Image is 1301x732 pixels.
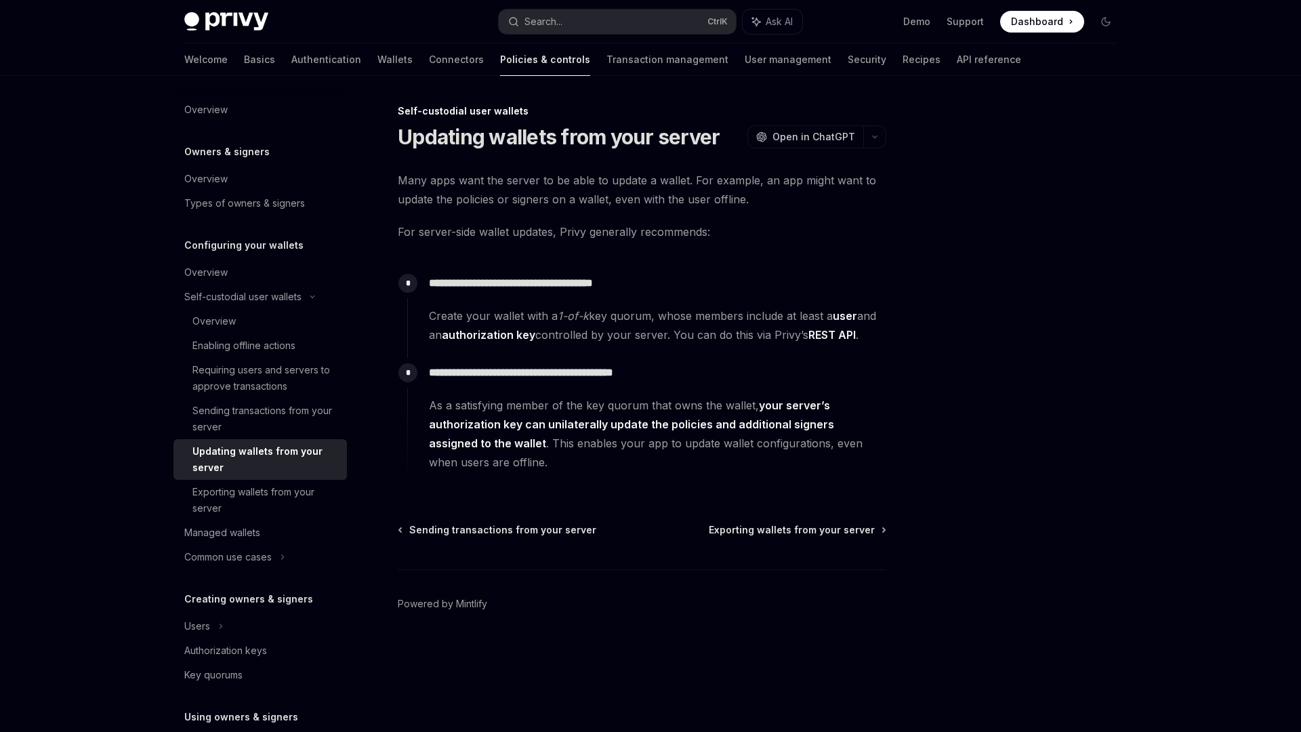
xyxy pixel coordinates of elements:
span: Exporting wallets from your server [709,523,875,537]
div: Overview [184,264,228,281]
div: Search... [524,14,562,30]
span: Sending transactions from your server [409,523,596,537]
div: Self-custodial user wallets [184,289,302,305]
a: Overview [173,98,347,122]
div: Managed wallets [184,525,260,541]
button: Ask AI [743,9,802,34]
a: Managed wallets [173,521,347,545]
div: Requiring users and servers to approve transactions [192,362,339,394]
button: Toggle dark mode [1095,11,1117,33]
div: Types of owners & signers [184,195,305,211]
div: Overview [192,313,236,329]
strong: user [833,309,857,323]
a: Requiring users and servers to approve transactions [173,358,347,399]
div: Overview [184,171,228,187]
a: Key quorums [173,663,347,687]
div: Key quorums [184,667,243,683]
div: Enabling offline actions [192,338,295,354]
a: API reference [957,43,1021,76]
a: Authentication [291,43,361,76]
a: User management [745,43,831,76]
a: Overview [173,167,347,191]
div: Exporting wallets from your server [192,484,339,516]
span: Ctrl K [707,16,728,27]
span: Ask AI [766,15,793,28]
div: Updating wallets from your server [192,443,339,476]
div: Self-custodial user wallets [398,104,886,118]
a: Authorization keys [173,638,347,663]
a: Welcome [184,43,228,76]
a: REST API [808,328,856,342]
a: Recipes [903,43,941,76]
a: Connectors [429,43,484,76]
a: Dashboard [1000,11,1084,33]
button: Open in ChatGPT [747,125,863,148]
a: Exporting wallets from your server [173,480,347,521]
div: Users [184,618,210,634]
a: Basics [244,43,275,76]
em: 1-of-k [558,309,589,323]
a: Demo [903,15,930,28]
a: Types of owners & signers [173,191,347,216]
span: As a satisfying member of the key quorum that owns the wallet, . This enables your app to update ... [429,396,886,472]
h5: Using owners & signers [184,709,298,725]
span: Many apps want the server to be able to update a wallet. For example, an app might want to update... [398,171,886,209]
a: Transaction management [606,43,728,76]
a: Overview [173,260,347,285]
strong: your server’s authorization key can unilaterally update the policies and additional signers assig... [429,399,834,450]
a: Updating wallets from your server [173,439,347,480]
div: Common use cases [184,549,272,565]
a: Sending transactions from your server [173,399,347,439]
a: Overview [173,309,347,333]
h5: Creating owners & signers [184,591,313,607]
img: dark logo [184,12,268,31]
button: Search...CtrlK [499,9,736,34]
h5: Owners & signers [184,144,270,160]
div: Authorization keys [184,643,267,659]
a: Powered by Mintlify [398,597,487,611]
a: Enabling offline actions [173,333,347,358]
div: Overview [184,102,228,118]
a: Security [848,43,886,76]
span: For server-side wallet updates, Privy generally recommends: [398,222,886,241]
span: Open in ChatGPT [772,130,855,144]
a: Wallets [377,43,413,76]
a: Policies & controls [500,43,590,76]
span: Create your wallet with a key quorum, whose members include at least a and an controlled by your ... [429,306,886,344]
h1: Updating wallets from your server [398,125,720,149]
a: Exporting wallets from your server [709,523,885,537]
div: Sending transactions from your server [192,403,339,435]
a: Sending transactions from your server [399,523,596,537]
span: Dashboard [1011,15,1063,28]
strong: authorization key [442,328,535,342]
a: Support [947,15,984,28]
h5: Configuring your wallets [184,237,304,253]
